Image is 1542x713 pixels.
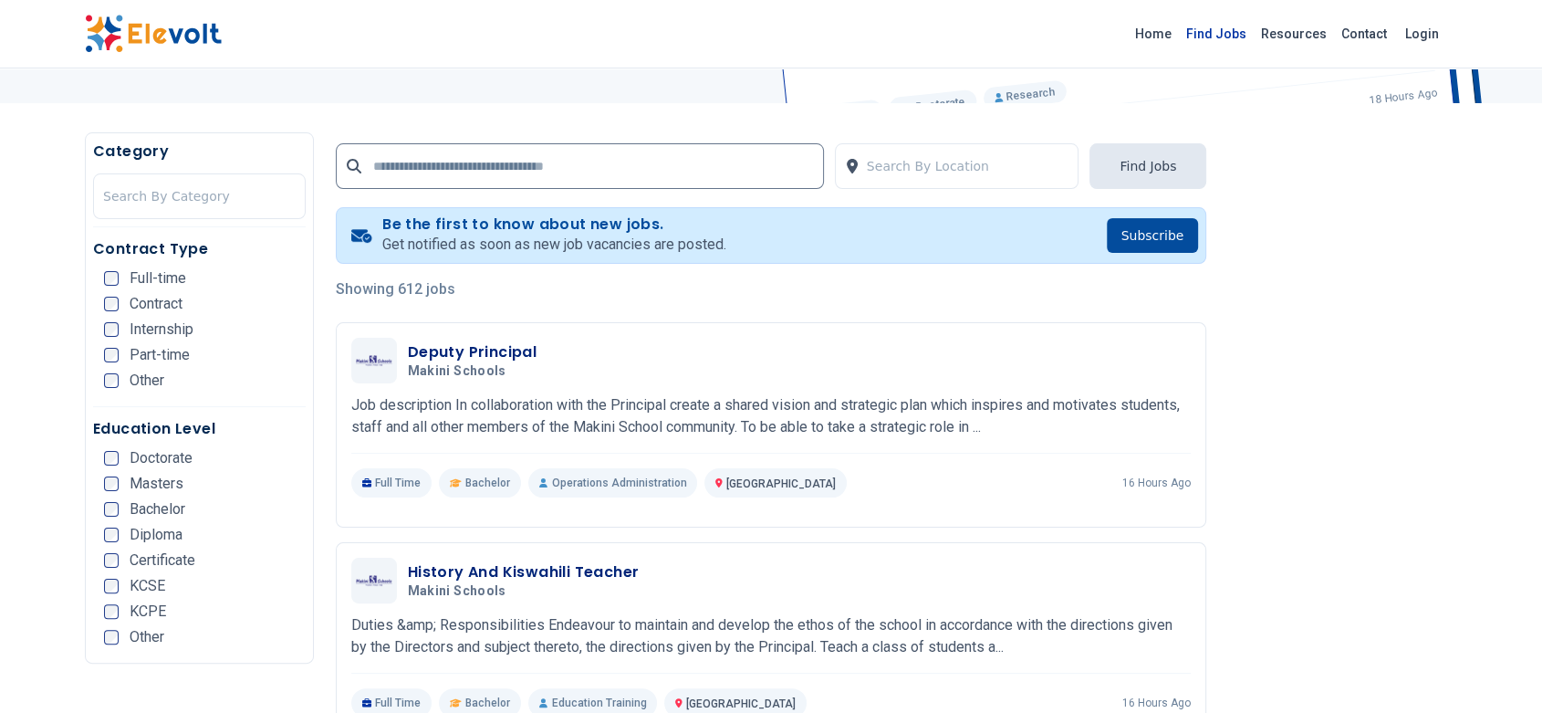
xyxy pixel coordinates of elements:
p: Duties &amp; Responsibilities Endeavour to maintain and develop the ethos of the school in accord... [351,614,1192,658]
h5: Education Level [93,418,306,440]
a: Login [1394,16,1450,52]
span: Internship [130,322,193,337]
span: Contract [130,297,182,311]
span: Other [130,630,164,645]
input: Contract [104,297,119,311]
a: Resources [1254,19,1334,48]
img: Makini Schools [356,575,392,587]
img: Makini Schools [356,355,392,367]
span: Certificate [130,553,195,568]
p: 16 hours ago [1122,696,1191,710]
input: Diploma [104,528,119,542]
a: Contact [1334,19,1394,48]
p: Operations Administration [528,468,697,498]
span: [GEOGRAPHIC_DATA] [726,477,836,490]
input: Other [104,373,119,388]
p: 16 hours ago [1122,476,1191,490]
span: Full-time [130,271,186,286]
h5: Category [93,141,306,163]
img: Elevolt [85,15,222,53]
span: KCSE [130,579,165,593]
span: Bachelor [130,502,185,517]
span: Doctorate [130,451,193,466]
p: Get notified as soon as new job vacancies are posted. [382,234,726,256]
span: Masters [130,477,183,491]
span: Bachelor [465,696,510,710]
span: [GEOGRAPHIC_DATA] [686,697,796,710]
span: Part-time [130,348,190,362]
button: Subscribe [1107,218,1199,253]
h3: Deputy Principal [408,341,537,363]
p: Showing 612 jobs [336,278,1207,300]
span: Makini Schools [408,363,506,380]
p: Full Time [351,468,432,498]
p: Job description In collaboration with the Principal create a shared vision and strategic plan whi... [351,394,1192,438]
span: Diploma [130,528,182,542]
a: Makini SchoolsDeputy PrincipalMakini SchoolsJob description In collaboration with the Principal c... [351,338,1192,498]
input: Internship [104,322,119,337]
input: Certificate [104,553,119,568]
input: Part-time [104,348,119,362]
span: Bachelor [465,476,510,490]
span: Makini Schools [408,583,506,600]
h3: History And Kiswahili Teacher [408,561,640,583]
h4: Be the first to know about new jobs. [382,215,726,234]
input: Full-time [104,271,119,286]
input: Other [104,630,119,645]
iframe: Chat Widget [1451,625,1542,713]
h5: Contract Type [93,238,306,260]
a: Home [1128,19,1179,48]
input: KCPE [104,604,119,619]
span: Other [130,373,164,388]
span: KCPE [130,604,166,619]
input: Masters [104,477,119,491]
button: Find Jobs [1089,143,1206,189]
a: Find Jobs [1179,19,1254,48]
input: KCSE [104,579,119,593]
input: Doctorate [104,451,119,466]
input: Bachelor [104,502,119,517]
